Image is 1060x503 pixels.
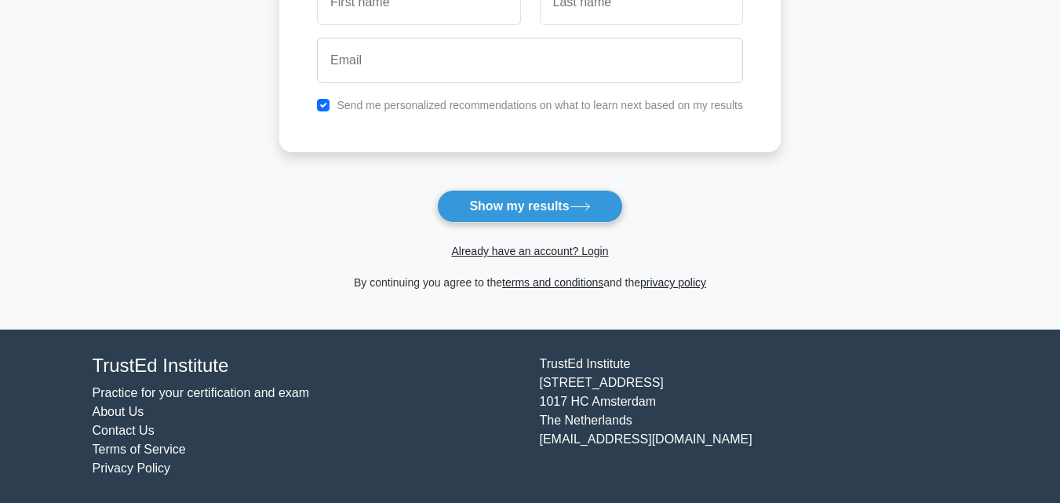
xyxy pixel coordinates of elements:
[93,443,186,456] a: Terms of Service
[93,355,521,377] h4: TrustEd Institute
[93,405,144,418] a: About Us
[93,424,155,437] a: Contact Us
[317,38,743,83] input: Email
[502,276,603,289] a: terms and conditions
[337,99,743,111] label: Send me personalized recommendations on what to learn next based on my results
[437,190,622,223] button: Show my results
[530,355,978,478] div: TrustEd Institute [STREET_ADDRESS] 1017 HC Amsterdam The Netherlands [EMAIL_ADDRESS][DOMAIN_NAME]
[270,273,790,292] div: By continuing you agree to the and the
[93,386,310,399] a: Practice for your certification and exam
[451,245,608,257] a: Already have an account? Login
[640,276,706,289] a: privacy policy
[93,461,171,475] a: Privacy Policy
